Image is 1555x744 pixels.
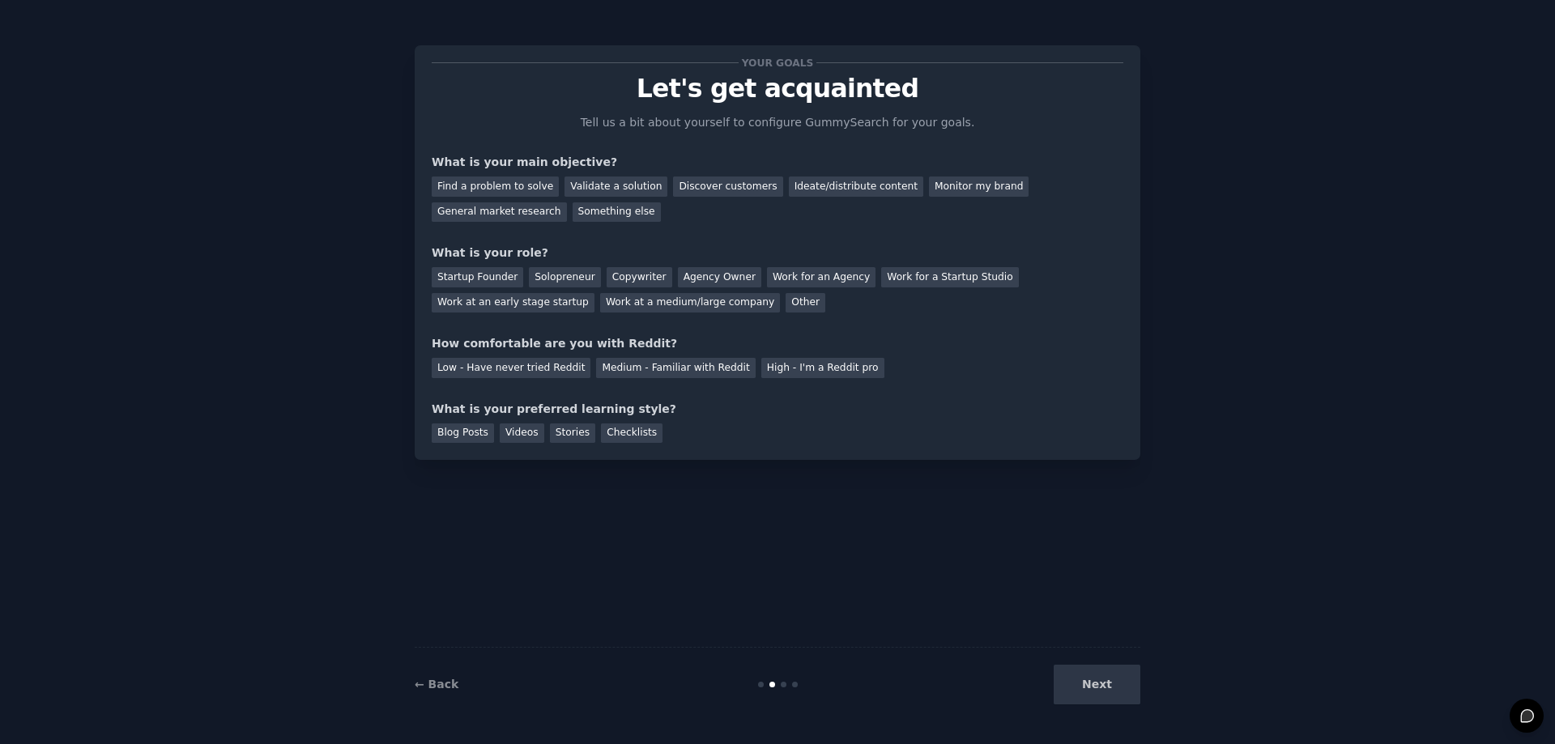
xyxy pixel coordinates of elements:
a: ← Back [415,678,458,691]
div: Medium - Familiar with Reddit [596,358,755,378]
div: Validate a solution [564,176,667,197]
div: Work at an early stage startup [432,293,594,313]
div: How comfortable are you with Reddit? [432,335,1123,352]
div: Ideate/distribute content [789,176,923,197]
div: Something else [573,202,661,223]
div: Find a problem to solve [432,176,559,197]
span: Your goals [739,54,816,71]
div: Discover customers [673,176,782,197]
div: What is your main objective? [432,154,1123,171]
div: Videos [500,423,544,444]
div: Blog Posts [432,423,494,444]
p: Let's get acquainted [432,74,1123,103]
div: Checklists [601,423,662,444]
div: Work for an Agency [767,267,875,287]
div: Work at a medium/large company [600,293,780,313]
div: Startup Founder [432,267,523,287]
div: General market research [432,202,567,223]
div: Other [786,293,825,313]
div: What is your role? [432,244,1123,261]
div: Copywriter [607,267,672,287]
div: What is your preferred learning style? [432,401,1123,418]
div: Agency Owner [678,267,761,287]
div: High - I'm a Reddit pro [761,358,884,378]
div: Work for a Startup Studio [881,267,1018,287]
p: Tell us a bit about yourself to configure GummySearch for your goals. [573,114,982,131]
div: Low - Have never tried Reddit [432,358,590,378]
div: Stories [550,423,595,444]
div: Solopreneur [529,267,600,287]
div: Monitor my brand [929,176,1029,197]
